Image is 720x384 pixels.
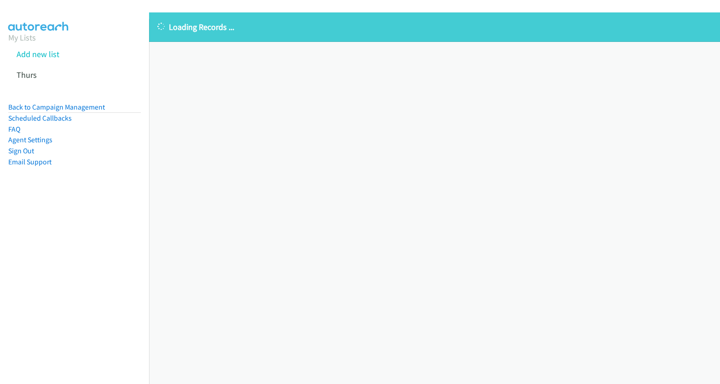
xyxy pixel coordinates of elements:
a: Back to Campaign Management [8,103,105,111]
a: Agent Settings [8,135,52,144]
a: Email Support [8,157,52,166]
a: FAQ [8,125,20,134]
a: Scheduled Callbacks [8,114,72,122]
a: My Lists [8,32,36,43]
a: Thurs [17,70,37,80]
p: Loading Records ... [157,21,712,33]
a: Sign Out [8,146,34,155]
a: Add new list [17,49,59,59]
